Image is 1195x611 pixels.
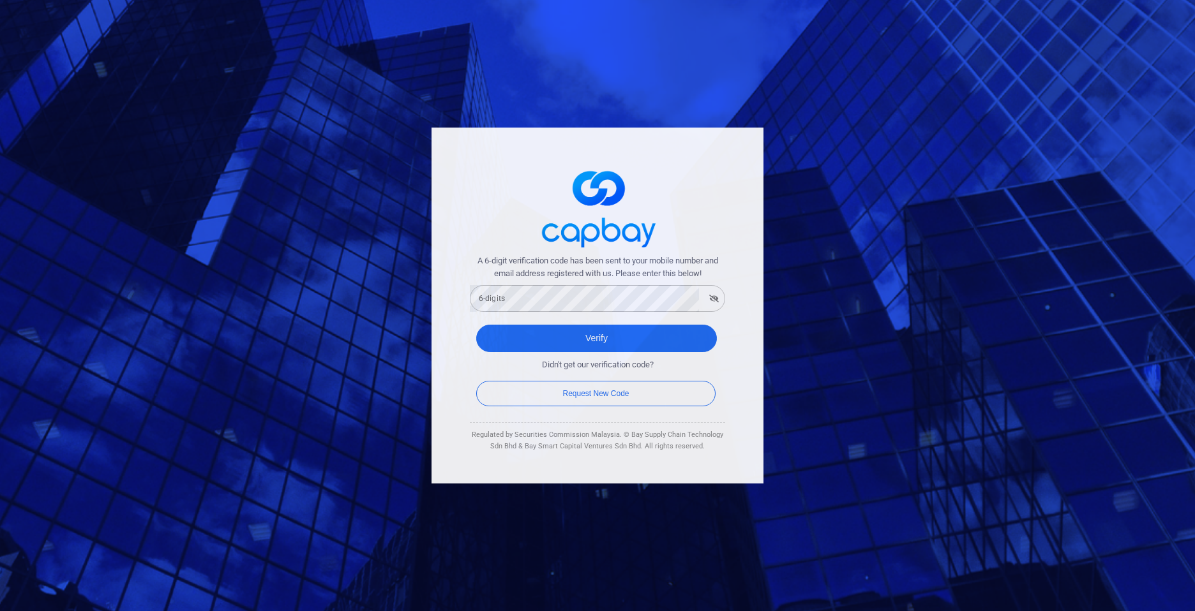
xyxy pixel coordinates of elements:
button: Verify [476,325,717,352]
button: Request New Code [476,381,716,406]
div: Regulated by Securities Commission Malaysia. © Bay Supply Chain Technology Sdn Bhd & Bay Smart Ca... [470,429,725,452]
span: A 6-digit verification code has been sent to your mobile number and email address registered with... [470,254,725,281]
img: logo [534,159,661,254]
span: Didn't get our verification code? [542,358,654,372]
